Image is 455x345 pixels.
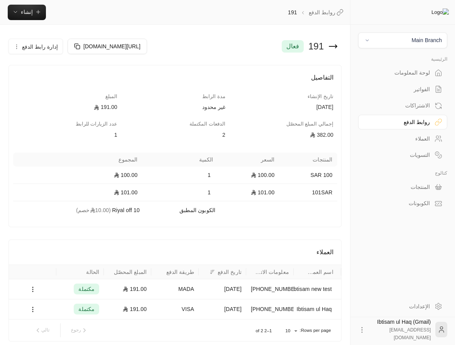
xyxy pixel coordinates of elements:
[368,69,430,76] div: لوحة المعلومات
[218,184,279,201] td: 101.00
[358,32,447,48] button: Main Branch
[251,279,289,299] div: [PHONE_NUMBER]
[368,303,430,310] div: الإعدادات
[68,39,147,54] button: [URL][DOMAIN_NAME]
[218,269,242,275] div: تاريخ الدفع
[114,269,147,275] div: المبلغ المحصّل
[358,299,447,314] a: الإعدادات
[299,327,331,333] p: Rows per page:
[251,299,289,319] div: [PHONE_NUMBER]
[142,153,218,167] th: الكمية
[78,305,95,313] span: مكتملة
[8,5,46,20] button: إنشاء
[255,328,272,334] p: 1–2 of 2
[218,167,279,184] td: 100.00
[208,267,217,277] button: Sort
[288,8,346,16] nav: breadcrumb
[125,131,225,139] div: 2
[358,98,447,113] a: الاشتراكات
[279,184,337,201] td: 101SAR
[298,299,332,319] div: Ibtisam ul Haq
[279,167,337,184] td: 100 SAR
[218,153,279,167] th: السعر
[279,153,337,167] th: المنتجات
[368,118,430,126] div: روابط الدفع
[76,121,117,127] span: عدد الزيارات للرابط
[17,131,117,139] div: 1
[13,167,142,184] td: 100.00
[13,153,142,167] th: المجموع
[125,103,225,111] div: غير محدود
[368,85,430,93] div: الفواتير
[21,9,33,15] span: إنشاء
[251,269,289,275] div: معلومات الاتصال
[17,248,333,257] h4: العملاء
[358,56,447,62] p: الرئيسية
[358,196,447,211] a: الكوبونات
[233,103,333,111] div: [DATE]
[189,121,225,127] span: الدفعات المكتملة
[358,82,447,97] a: الفواتير
[203,299,242,319] div: [DATE]
[411,36,442,44] div: Main Branch
[358,115,447,130] a: روابط الدفع
[166,269,194,275] div: طريقة الدفع
[156,299,194,319] div: VISA
[76,207,111,213] span: (10.00 خصم)
[389,327,431,340] span: [EMAIL_ADDRESS][DOMAIN_NAME]
[308,93,333,99] span: تاريخ الإنشاء
[156,279,194,299] div: MADA
[9,39,63,54] button: إدارة رابط الدفع
[368,199,430,207] div: الكوبونات
[142,201,218,219] td: الكوبون المطبق
[83,43,140,49] span: [URL][DOMAIN_NAME]
[22,44,58,50] span: إدارة رابط الدفع
[206,189,213,196] span: 1
[368,151,430,159] div: التسويات
[368,135,430,143] div: العملاء
[281,326,299,336] div: 10
[358,148,447,163] a: التسويات
[13,184,142,201] td: 101.00
[17,103,117,111] div: 191.00
[17,73,333,90] h4: التفاصيل
[358,179,447,194] a: المنتجات
[233,131,333,139] div: 382.00
[86,269,99,275] div: الحالة
[288,8,297,16] p: 191
[108,299,147,319] div: 191.00
[308,40,324,53] div: 191
[13,153,337,219] table: Products
[431,8,449,16] img: Logo
[286,42,299,51] span: فعال
[108,279,147,299] div: 191.00
[78,285,95,293] span: مكتملة
[286,121,333,127] span: إجمالي المبلغ المحصّل
[308,269,333,275] div: اسم العميل
[202,93,225,99] span: مدة الرابط
[309,8,346,16] a: روابط الدفع
[368,102,430,109] div: الاشتراكات
[358,170,447,176] p: كتالوج
[105,93,117,99] span: المبلغ
[13,201,142,219] td: 10 Riyal off
[358,131,447,146] a: العملاء
[206,171,213,179] span: 1
[368,183,430,191] div: المنتجات
[298,279,332,299] div: Ibtisam new test
[358,65,447,80] a: لوحة المعلومات
[370,318,431,341] div: Ibtisam ul Haq (Gmail)
[203,279,242,299] div: [DATE]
